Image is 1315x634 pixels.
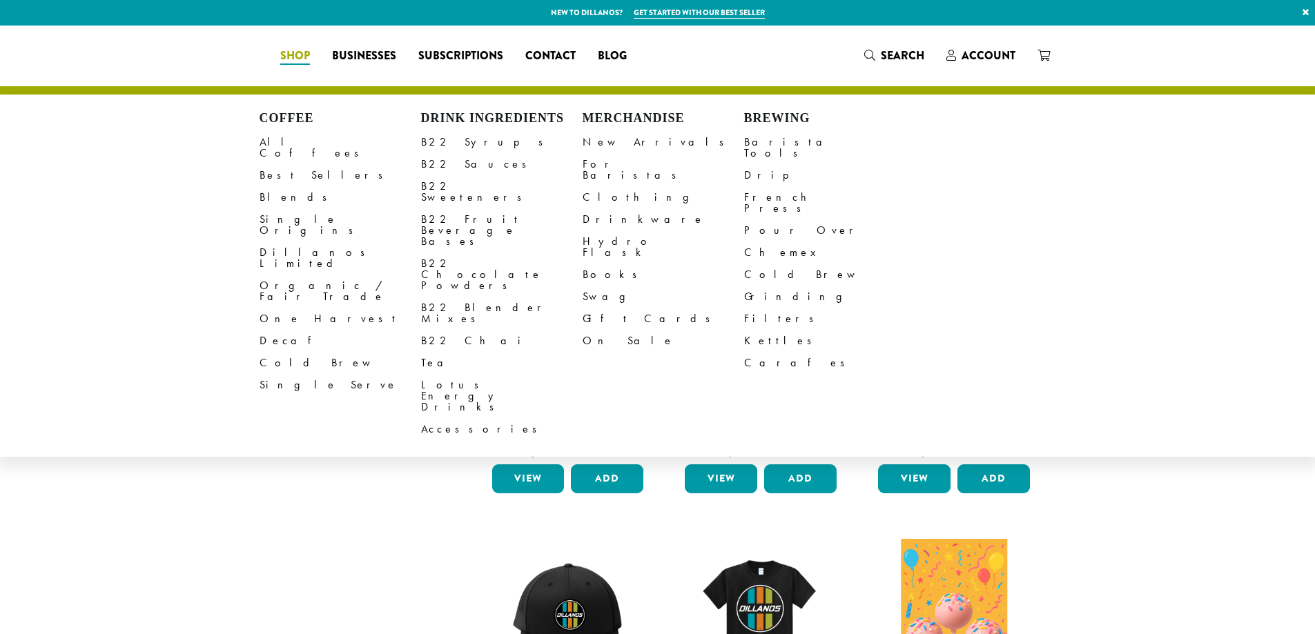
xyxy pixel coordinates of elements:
[744,111,906,126] h4: Brewing
[332,48,396,65] span: Businesses
[421,111,583,126] h4: Drink Ingredients
[764,464,837,493] button: Add
[583,308,744,330] a: Gift Cards
[744,186,906,219] a: French Press
[489,240,647,459] a: Bodum Electric Milk Frother $30.00
[280,48,310,65] span: Shop
[260,330,421,352] a: Decaf
[878,464,951,493] a: View
[634,7,765,19] a: Get started with our best seller
[681,240,840,459] a: Bodum Electric Water Kettle $25.00
[421,297,583,330] a: B22 Blender Mixes
[875,240,1033,459] a: Bodum Handheld Milk Frother $10.00
[260,186,421,208] a: Blends
[421,208,583,252] a: B22 Fruit Beverage Bases
[269,45,321,67] a: Shop
[583,208,744,230] a: Drinkware
[418,48,503,65] span: Subscriptions
[853,44,935,67] a: Search
[881,48,924,63] span: Search
[744,308,906,330] a: Filters
[744,219,906,241] a: Pour Over
[421,153,583,175] a: B22 Sauces
[260,374,421,396] a: Single Serve
[957,464,1030,493] button: Add
[525,48,576,65] span: Contact
[685,464,757,493] a: View
[744,264,906,286] a: Cold Brew
[260,241,421,275] a: Dillanos Limited
[583,186,744,208] a: Clothing
[598,48,627,65] span: Blog
[744,352,906,374] a: Carafes
[421,352,583,374] a: Tea
[583,286,744,308] a: Swag
[421,418,583,440] a: Accessories
[260,111,421,126] h4: Coffee
[421,374,583,418] a: Lotus Energy Drinks
[421,330,583,352] a: B22 Chai
[583,330,744,352] a: On Sale
[744,164,906,186] a: Drip
[421,175,583,208] a: B22 Sweeteners
[744,241,906,264] a: Chemex
[583,264,744,286] a: Books
[260,164,421,186] a: Best Sellers
[260,275,421,308] a: Organic / Fair Trade
[492,464,565,493] a: View
[421,252,583,297] a: B22 Chocolate Powders
[571,464,643,493] button: Add
[260,308,421,330] a: One Harvest
[744,131,906,164] a: Barista Tools
[583,131,744,153] a: New Arrivals
[260,352,421,374] a: Cold Brew
[421,131,583,153] a: B22 Syrups
[583,111,744,126] h4: Merchandise
[260,208,421,241] a: Single Origins
[583,230,744,264] a: Hydro Flask
[744,286,906,308] a: Grinding
[962,48,1015,63] span: Account
[260,131,421,164] a: All Coffees
[744,330,906,352] a: Kettles
[583,153,744,186] a: For Baristas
